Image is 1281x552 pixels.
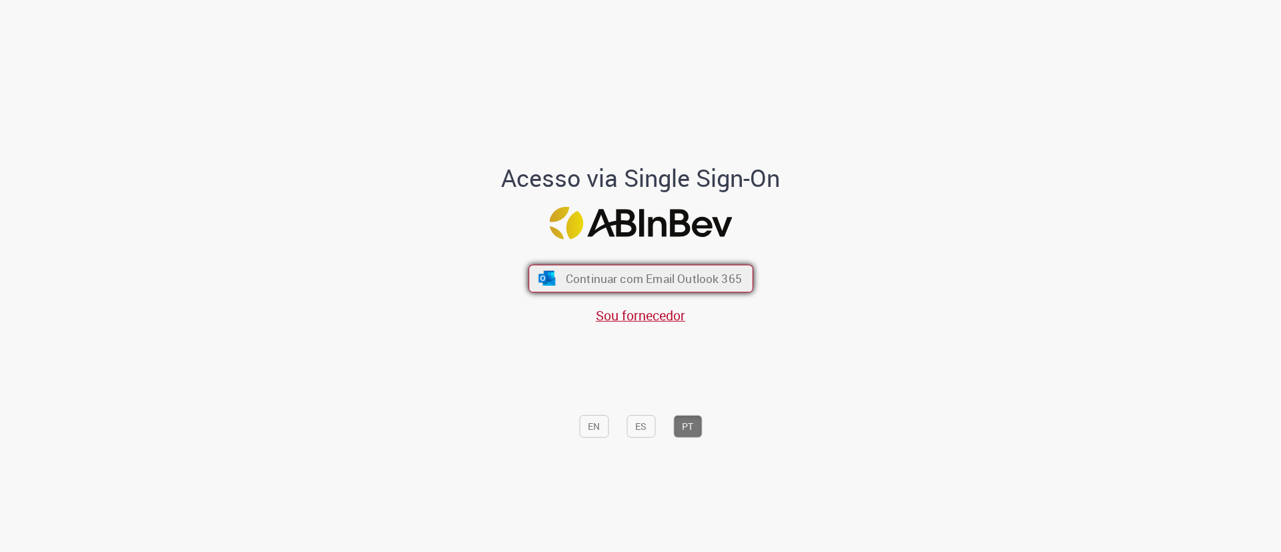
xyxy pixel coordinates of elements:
img: ícone Azure/Microsoft 360 [537,271,556,286]
a: Sou fornecedor [596,306,685,324]
img: Logo ABInBev [549,207,732,240]
span: Continuar com Email Outlook 365 [565,271,741,286]
button: ícone Azure/Microsoft 360 Continuar com Email Outlook 365 [528,264,753,292]
button: ES [626,415,655,438]
h1: Acesso via Single Sign-On [456,165,826,192]
button: EN [579,415,608,438]
button: PT [673,415,702,438]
